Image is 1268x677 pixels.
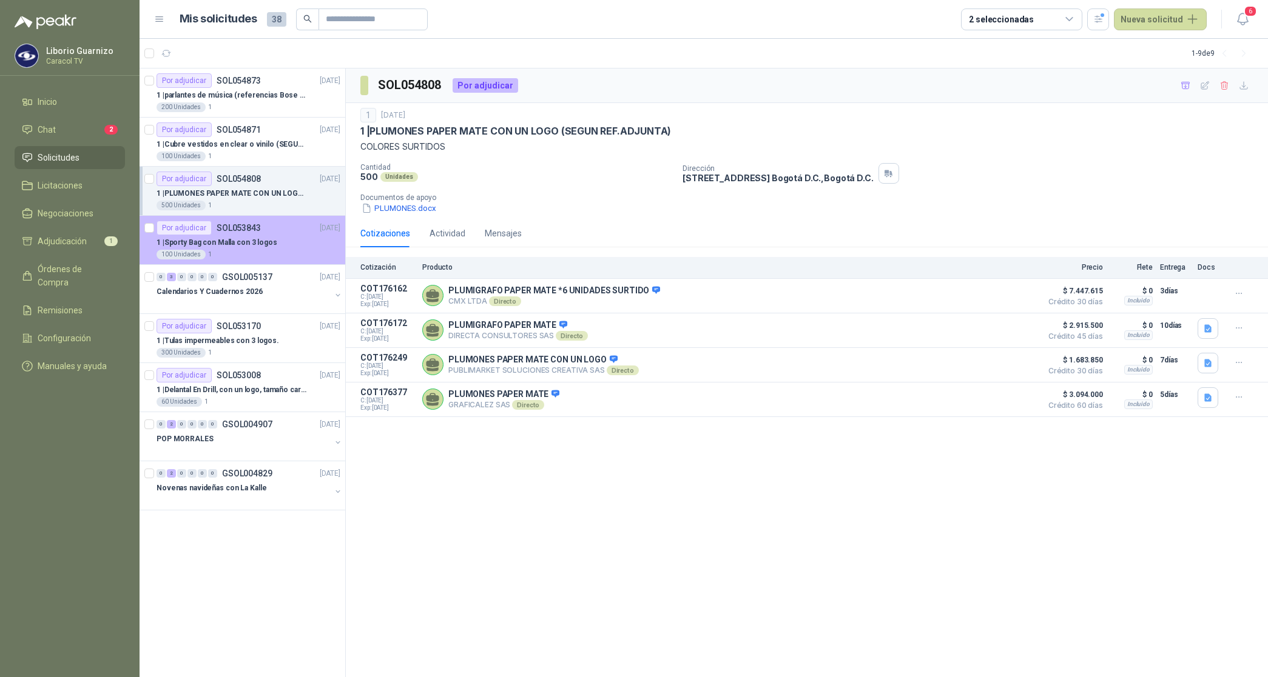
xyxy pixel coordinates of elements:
[217,125,261,134] p: SOL054871
[320,370,340,381] p: [DATE]
[157,188,308,199] p: 1 | PLUMONES PAPER MATE CON UN LOGO (SEGUN REF.ADJUNTA)
[1042,298,1103,305] span: Crédito 30 días
[453,78,518,93] div: Por adjudicar
[167,420,176,429] div: 2
[167,273,176,281] div: 3
[140,68,345,118] a: Por adjudicarSOL054873[DATE] 1 |parlantes de música (referencias Bose o Alexa) CON MARCACION 1 LO...
[157,466,343,505] a: 0 2 0 0 0 0 GSOL004829[DATE] Novenas navideñas con La Kalle
[360,193,1263,202] p: Documentos de apoyo
[204,397,208,407] p: 1
[38,207,93,220] span: Negociaciones
[360,397,415,404] span: C: [DATE]
[157,348,206,358] div: 300 Unidades
[222,420,272,429] p: GSOL004907
[360,353,415,362] p: COT176249
[140,167,345,216] a: Por adjudicarSOL054808[DATE] 1 |PLUMONES PAPER MATE CON UN LOGO (SEGUN REF.ADJUNTA)500 Unidades1
[360,318,415,328] p: COT176172
[177,273,186,281] div: 0
[320,173,340,185] p: [DATE]
[157,172,212,186] div: Por adjudicar
[448,331,588,341] p: DIRECTA CONSULTORES SAS
[15,202,125,225] a: Negociaciones
[157,319,212,333] div: Por adjudicar
[177,469,186,478] div: 0
[489,296,521,306] div: Directo
[140,118,345,167] a: Por adjudicarSOL054871[DATE] 1 |Cubre vestidos en clear o vinilo (SEGUN ESPECIFICACIONES DEL ADJU...
[157,237,277,248] p: 1 | Sporty Bag con Malla con 3 logos
[1198,263,1222,272] p: Docs
[303,15,312,23] span: search
[320,222,340,234] p: [DATE]
[157,273,166,281] div: 0
[157,433,214,445] p: POP MORRALES
[157,102,206,112] div: 200 Unidades
[1192,44,1253,63] div: 1 - 9 de 9
[198,420,207,429] div: 0
[1124,365,1153,375] div: Incluido
[1110,353,1153,367] p: $ 0
[448,355,639,365] p: PLUMONES PAPER MATE CON UN LOGO
[157,90,308,101] p: 1 | parlantes de música (referencias Bose o Alexa) CON MARCACION 1 LOGO (Mas datos en el adjunto)
[1042,387,1103,402] span: $ 3.094.000
[1110,263,1153,272] p: Flete
[217,175,261,183] p: SOL054808
[360,284,415,293] p: COT176162
[180,10,257,28] h1: Mis solicitudes
[140,314,345,363] a: Por adjudicarSOL053170[DATE] 1 |Tulas impermeables con 3 logos.300 Unidades1
[15,174,125,197] a: Licitaciones
[140,363,345,412] a: Por adjudicarSOL053008[DATE] 1 |Delantal En Drill, con un logo, tamaño carta 1 tinta (Se envia en...
[157,73,212,88] div: Por adjudicar
[1114,8,1207,30] button: Nueva solicitud
[15,299,125,322] a: Remisiones
[15,258,125,294] a: Órdenes de Compra
[1232,8,1253,30] button: 6
[607,365,639,375] div: Directo
[167,469,176,478] div: 2
[222,469,272,478] p: GSOL004829
[157,286,263,298] p: Calendarios Y Cuadernos 2026
[512,400,544,410] div: Directo
[360,335,415,342] span: Exp: [DATE]
[157,152,206,161] div: 100 Unidades
[38,95,57,108] span: Inicio
[448,285,660,296] p: PLUMIGRAFO PAPER MATE *6 UNIDADES SURTIDO
[157,122,212,137] div: Por adjudicar
[140,216,345,265] a: Por adjudicarSOL053843[DATE] 1 |Sporty Bag con Malla con 3 logos100 Unidades1
[1124,330,1153,340] div: Incluido
[683,164,873,173] p: Dirección
[104,236,118,246] span: 1
[430,227,465,240] div: Actividad
[38,235,87,248] span: Adjudicación
[208,469,217,478] div: 0
[208,102,212,112] p: 1
[683,173,873,183] p: [STREET_ADDRESS] Bogotá D.C. , Bogotá D.C.
[38,359,107,373] span: Manuales y ayuda
[448,400,559,410] p: GRAFICALEZ SAS
[1042,333,1103,340] span: Crédito 45 días
[15,44,38,67] img: Company Logo
[38,304,83,317] span: Remisiones
[187,273,197,281] div: 0
[1160,318,1190,333] p: 10 días
[1160,353,1190,367] p: 7 días
[157,270,343,308] a: 0 3 0 0 0 0 GSOL005137[DATE] Calendarios Y Cuadernos 2026
[381,110,405,121] p: [DATE]
[177,420,186,429] div: 0
[378,76,443,95] h3: SOL054808
[1160,284,1190,298] p: 3 días
[217,322,261,330] p: SOL053170
[267,12,286,27] span: 38
[1160,263,1190,272] p: Entrega
[448,320,588,331] p: PLUMIGRAFO PAPER MATE
[360,227,410,240] div: Cotizaciones
[46,47,122,55] p: Liborio Guarnizo
[38,262,113,289] span: Órdenes de Compra
[157,139,308,150] p: 1 | Cubre vestidos en clear o vinilo (SEGUN ESPECIFICACIONES DEL ADJUNTO)
[38,179,83,192] span: Licitaciones
[448,389,559,400] p: PLUMONES PAPER MATE
[360,202,437,215] button: PLUMONES.docx
[360,362,415,370] span: C: [DATE]
[217,76,261,85] p: SOL054873
[360,163,673,172] p: Cantidad
[38,151,79,164] span: Solicitudes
